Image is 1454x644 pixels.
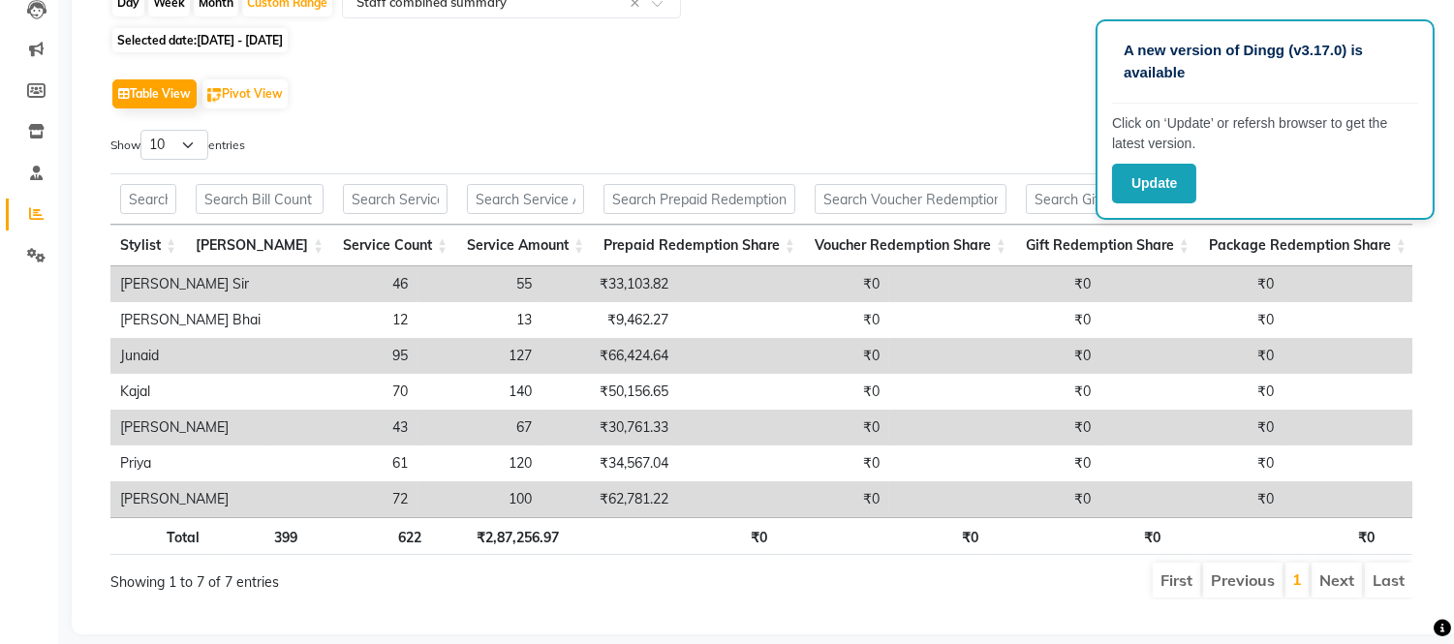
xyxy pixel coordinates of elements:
td: ₹0 [889,374,1100,410]
td: ₹34,567.04 [541,445,678,481]
td: 95 [270,338,418,374]
td: ₹0 [889,302,1100,338]
input: Search Service Count [343,184,448,214]
select: Showentries [140,130,208,160]
td: 72 [270,481,418,517]
td: Priya [110,445,270,481]
button: Table View [112,79,197,108]
td: 67 [418,410,541,445]
label: Show entries [110,130,245,160]
p: A new version of Dingg (v3.17.0) is available [1124,40,1407,83]
th: ₹0 [777,517,988,555]
td: 100 [418,481,541,517]
th: Service Count: activate to sort column ascending [333,225,457,266]
th: ₹0 [569,517,777,555]
td: 140 [418,374,541,410]
td: ₹0 [889,481,1100,517]
th: Total [110,517,209,555]
td: 13 [418,302,541,338]
input: Search Bill Count [196,184,324,214]
input: Search Service Amount [467,184,584,214]
th: Package Redemption Share: activate to sort column ascending [1199,225,1416,266]
td: ₹0 [1100,374,1284,410]
td: ₹30,761.33 [541,410,678,445]
td: [PERSON_NAME] [110,410,270,445]
td: [PERSON_NAME] Bhai [110,302,270,338]
input: Search Voucher Redemption Share [815,184,1006,214]
img: pivot.png [207,88,222,103]
td: ₹0 [889,338,1100,374]
td: ₹0 [678,338,889,374]
th: Gift Redemption Share: activate to sort column ascending [1016,225,1199,266]
th: ₹0 [1170,517,1384,555]
td: 120 [418,445,541,481]
td: ₹0 [1100,410,1284,445]
td: 61 [270,445,418,481]
span: Selected date: [112,28,288,52]
td: ₹33,103.82 [541,266,678,302]
td: Junaid [110,338,270,374]
td: ₹0 [1100,445,1284,481]
td: ₹0 [678,266,889,302]
td: ₹0 [678,410,889,445]
th: Service Amount: activate to sort column ascending [457,225,594,266]
td: 46 [270,266,418,302]
span: [DATE] - [DATE] [197,33,283,47]
p: Click on ‘Update’ or refersh browser to get the latest version. [1112,113,1418,154]
td: 43 [270,410,418,445]
th: Prepaid Redemption Share: activate to sort column ascending [594,225,805,266]
td: ₹66,424.64 [541,338,678,374]
td: ₹0 [889,445,1100,481]
th: Voucher Redemption Share: activate to sort column ascending [805,225,1016,266]
td: ₹50,156.65 [541,374,678,410]
th: 622 [307,517,431,555]
td: ₹0 [678,302,889,338]
td: ₹0 [1100,481,1284,517]
th: Stylist: activate to sort column ascending [110,225,186,266]
td: ₹0 [678,445,889,481]
td: ₹62,781.22 [541,481,678,517]
td: ₹0 [889,266,1100,302]
input: Search Gift Redemption Share [1026,184,1190,214]
button: Pivot View [202,79,288,108]
td: ₹9,462.27 [541,302,678,338]
td: 70 [270,374,418,410]
th: ₹0 [988,517,1170,555]
input: Search Prepaid Redemption Share [603,184,795,214]
td: ₹0 [678,374,889,410]
div: Showing 1 to 7 of 7 entries [110,561,636,593]
td: ₹0 [1100,266,1284,302]
th: 399 [209,517,306,555]
td: Kajal [110,374,270,410]
td: [PERSON_NAME] Sir [110,266,270,302]
td: 55 [418,266,541,302]
th: Bill Count: activate to sort column ascending [186,225,333,266]
a: 1 [1292,569,1302,589]
button: Update [1112,164,1196,203]
td: ₹0 [889,410,1100,445]
td: ₹0 [1100,302,1284,338]
td: [PERSON_NAME] [110,481,270,517]
th: ₹2,87,256.97 [431,517,569,555]
td: ₹0 [1100,338,1284,374]
td: 12 [270,302,418,338]
td: 127 [418,338,541,374]
td: ₹0 [678,481,889,517]
input: Search Stylist [120,184,176,214]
